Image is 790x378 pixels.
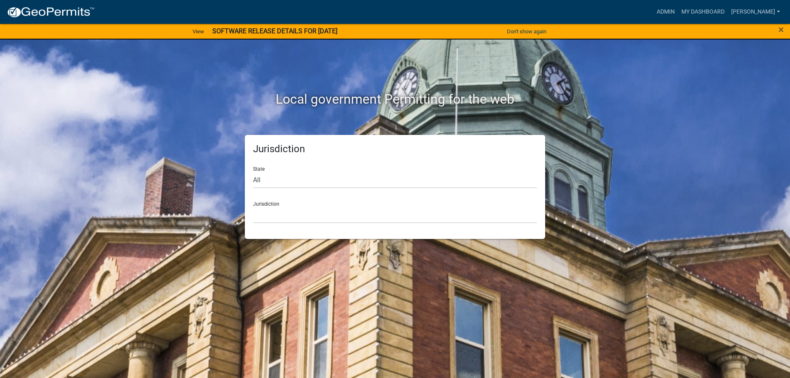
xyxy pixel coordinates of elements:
h2: Local government Permitting for the web [167,91,623,107]
strong: SOFTWARE RELEASE DETAILS FOR [DATE] [212,27,337,35]
button: Don't show again [504,25,550,38]
a: View [189,25,207,38]
a: My Dashboard [678,4,728,20]
h5: Jurisdiction [253,143,537,155]
a: [PERSON_NAME] [728,4,783,20]
a: Admin [653,4,678,20]
span: × [778,24,784,35]
button: Close [778,25,784,35]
